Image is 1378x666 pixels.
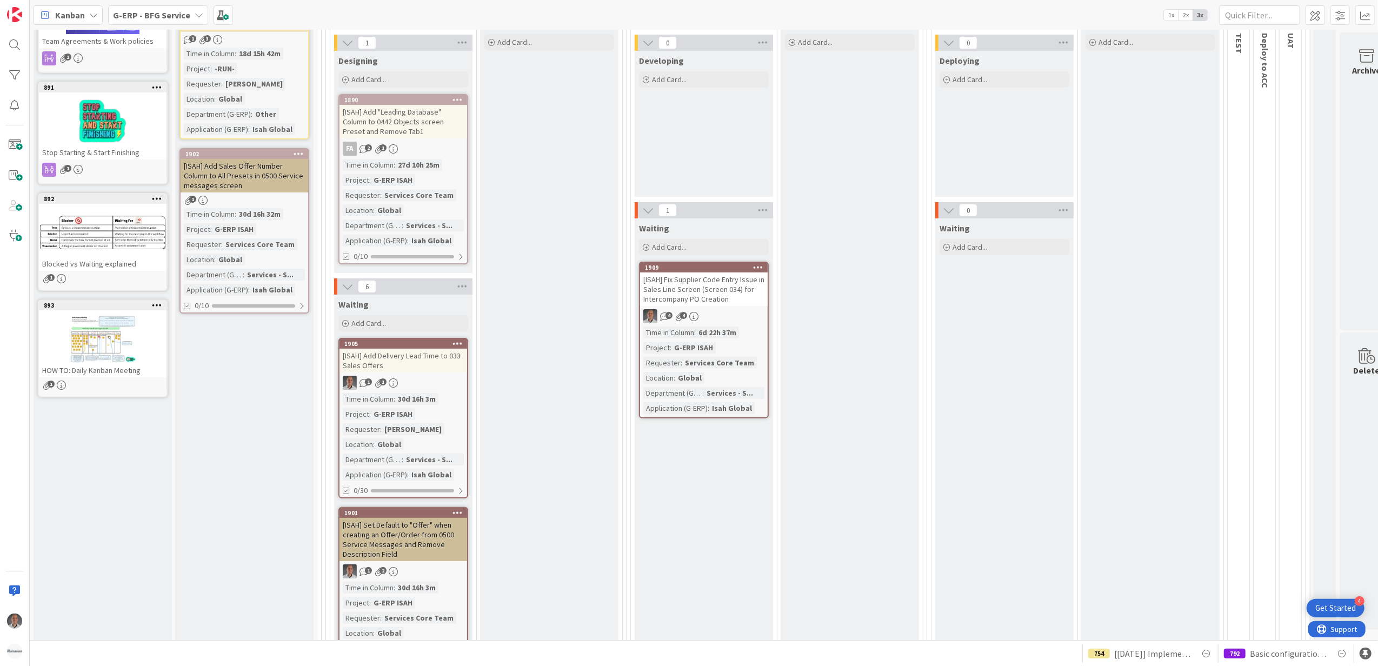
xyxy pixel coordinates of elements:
[343,438,373,450] div: Location
[365,567,372,574] span: 1
[640,309,768,323] div: PS
[395,393,438,405] div: 30d 16h 3m
[184,108,251,120] div: Department (G-ERP)
[214,93,216,105] span: :
[959,204,977,217] span: 0
[380,567,387,574] span: 2
[402,454,403,465] span: :
[343,564,357,578] img: PS
[343,376,357,390] img: PS
[371,174,415,186] div: G-ERP ISAH
[184,223,210,235] div: Project
[680,312,687,319] span: 4
[343,393,394,405] div: Time in Column
[343,189,380,201] div: Requester
[380,144,387,151] span: 1
[7,614,22,629] img: PS
[1286,33,1296,49] span: UAT
[39,194,167,271] div: 892Blocked vs Waiting explained
[643,342,670,354] div: Project
[373,204,375,216] span: :
[250,284,295,296] div: Isah Global
[682,357,757,369] div: Services Core Team
[665,312,673,319] span: 4
[339,518,467,561] div: [ISAH] Set Default to "Offer" when creating an Offer/Order from 0500 Service Messages and Remove ...
[339,508,467,561] div: 1901[ISAH] Set Default to "Offer" when creating an Offer/Order from 0500 Service Messages and Rem...
[339,339,467,349] div: 1905
[216,93,245,105] div: Global
[675,372,704,384] div: Global
[344,340,467,348] div: 1905
[403,454,455,465] div: Services - S...
[189,35,196,42] span: 1
[184,48,235,59] div: Time in Column
[184,123,248,135] div: Application (G-ERP)
[244,269,296,281] div: Services - S...
[23,2,49,15] span: Support
[236,48,283,59] div: 18d 15h 42m
[39,145,167,159] div: Stop Starting & Start Finishing
[184,208,235,220] div: Time in Column
[940,55,980,66] span: Deploying
[380,423,382,435] span: :
[343,408,369,420] div: Project
[216,254,245,265] div: Global
[658,36,677,49] span: 0
[181,149,308,192] div: 1902[ISAH] Add Sales Offer Number Column to All Presets in 0500 Service messages screen
[959,36,977,49] span: 0
[44,302,167,309] div: 893
[358,280,376,293] span: 6
[64,54,71,61] span: 2
[358,36,376,49] span: 1
[243,269,244,281] span: :
[407,235,409,247] span: :
[344,96,467,104] div: 1890
[210,63,212,75] span: :
[1179,10,1193,21] span: 2x
[1099,37,1133,47] span: Add Card...
[1219,5,1300,25] input: Quick Filter...
[39,301,167,310] div: 893
[235,208,236,220] span: :
[338,299,369,310] span: Waiting
[55,9,85,22] span: Kanban
[354,485,368,496] span: 0/30
[339,142,467,156] div: FA
[354,251,368,262] span: 0/10
[338,55,378,66] span: Designing
[373,438,375,450] span: :
[113,10,190,21] b: G-ERP - BFG Service
[409,235,454,247] div: Isah Global
[658,204,677,217] span: 1
[380,378,387,385] span: 1
[639,223,669,234] span: Waiting
[1315,603,1356,614] div: Get Started
[48,381,55,388] span: 1
[1193,10,1208,21] span: 3x
[184,63,210,75] div: Project
[708,402,709,414] span: :
[184,284,248,296] div: Application (G-ERP)
[343,627,373,639] div: Location
[639,55,684,66] span: Developing
[343,142,357,156] div: FA
[375,204,404,216] div: Global
[339,564,467,578] div: PS
[694,327,696,338] span: :
[351,318,386,328] span: Add Card...
[181,149,308,159] div: 1902
[373,627,375,639] span: :
[645,264,768,271] div: 1909
[343,582,394,594] div: Time in Column
[643,402,708,414] div: Application (G-ERP)
[223,78,285,90] div: [PERSON_NAME]
[643,357,681,369] div: Requester
[184,238,221,250] div: Requester
[696,327,739,338] div: 6d 22h 37m
[652,75,687,84] span: Add Card...
[7,7,22,22] img: Visit kanbanzone.com
[343,204,373,216] div: Location
[39,363,167,377] div: HOW TO: Daily Kanban Meeting
[382,612,456,624] div: Services Core Team
[339,95,467,138] div: 1890[ISAH] Add "Leading Database" Column to 0442 Objects screen Preset and Remove Tab1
